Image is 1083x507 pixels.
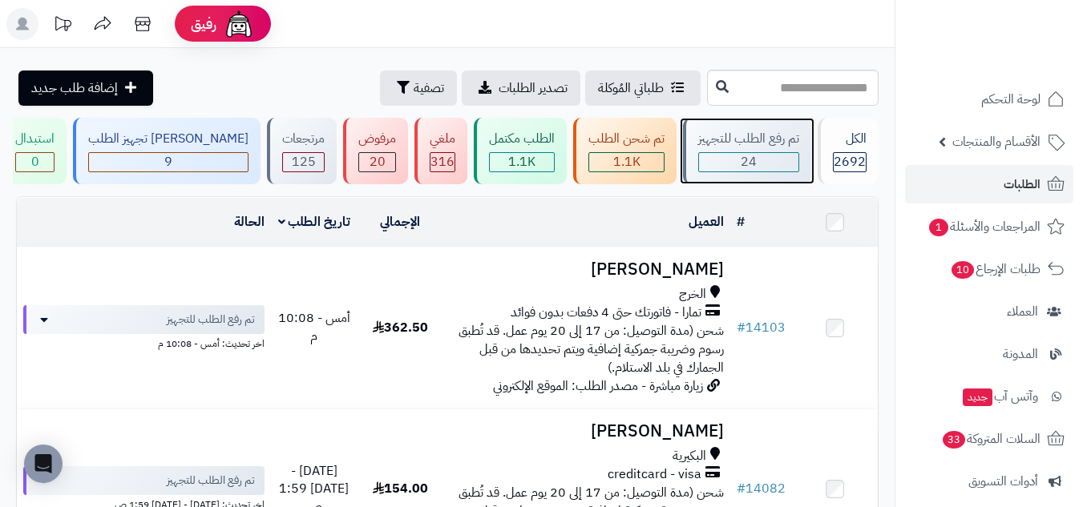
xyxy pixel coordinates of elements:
[283,153,324,171] div: 125
[905,207,1073,246] a: المراجعات والأسئلة1
[489,130,555,148] div: الطلب مكتمل
[18,70,153,106] a: إضافة طلب جديد
[981,88,1041,111] span: لوحة التحكم
[462,70,580,106] a: تصدير الطلبات
[929,219,948,236] span: 1
[282,130,325,148] div: مرتجعات
[905,292,1073,331] a: العملاء
[292,152,316,171] span: 125
[570,118,680,184] a: تم شحن الطلب 1.1K
[358,130,396,148] div: مرفوض
[508,152,535,171] span: 1.1K
[905,165,1073,203] a: الطلبات
[905,335,1073,373] a: المدونة
[89,153,248,171] div: 9
[588,130,665,148] div: تم شحن الطلب
[833,130,867,148] div: الكل
[680,118,814,184] a: تم رفع الطلب للتجهيز 24
[905,462,1073,501] a: أدوات التسويق
[234,212,265,231] a: الحالة
[834,152,866,171] span: 2692
[471,118,570,184] a: الطلب مكتمل 1.1K
[741,152,757,171] span: 24
[459,321,724,377] span: شحن (مدة التوصيل: من 17 إلى 20 يوم عمل. قد تُطبق رسوم وضريبة جمركية إضافية ويتم تحديدها من قبل ال...
[373,318,428,337] span: 362.50
[1007,300,1038,323] span: العملاء
[430,152,455,171] span: 316
[673,447,706,465] span: البكيرية
[490,153,554,171] div: 1070
[370,152,386,171] span: 20
[974,43,1068,77] img: logo-2.png
[493,376,703,396] span: زيارة مباشرة - مصدر الطلب: الموقع الإلكتروني
[950,258,1041,280] span: طلبات الإرجاع
[585,70,701,106] a: طلباتي المُوكلة
[689,212,724,231] a: العميل
[359,153,395,171] div: 20
[679,285,706,304] span: الخرج
[23,334,265,351] div: اخر تحديث: أمس - 10:08 م
[223,8,255,40] img: ai-face.png
[278,308,350,346] span: أمس - 10:08 م
[905,377,1073,416] a: وآتس آبجديد
[380,212,420,231] a: الإجمالي
[167,473,255,489] span: تم رفع الطلب للتجهيز
[31,152,39,171] span: 0
[167,312,255,328] span: تم رفع الطلب للتجهيز
[737,212,745,231] a: #
[968,470,1038,493] span: أدوات التسويق
[961,385,1038,408] span: وآتس آب
[952,261,974,279] span: 10
[15,130,55,148] div: استبدال
[88,130,249,148] div: [PERSON_NAME] تجهيز الطلب
[264,118,340,184] a: مرتجعات 125
[373,479,428,498] span: 154.00
[941,428,1041,450] span: السلات المتروكة
[42,8,83,44] a: تحديثات المنصة
[737,479,746,498] span: #
[191,14,216,34] span: رفيق
[164,152,172,171] span: 9
[737,479,786,498] a: #14082
[943,431,965,449] span: 33
[737,318,786,337] a: #14103
[414,78,444,98] span: تصفية
[340,118,411,184] a: مرفوض 20
[24,445,63,483] div: Open Intercom Messenger
[499,78,568,98] span: تصدير الطلبات
[698,130,799,148] div: تم رفع الطلب للتجهيز
[16,153,54,171] div: 0
[511,304,701,322] span: تمارا - فاتورتك حتى 4 دفعات بدون فوائد
[450,260,724,279] h3: [PERSON_NAME]
[963,388,992,406] span: جديد
[905,420,1073,458] a: السلات المتروكة33
[814,118,882,184] a: الكل2692
[613,152,641,171] span: 1.1K
[598,78,664,98] span: طلباتي المُوكلة
[1003,343,1038,365] span: المدونة
[905,80,1073,119] a: لوحة التحكم
[411,118,471,184] a: ملغي 316
[278,212,351,231] a: تاريخ الطلب
[589,153,664,171] div: 1128
[430,153,455,171] div: 316
[699,153,798,171] div: 24
[608,465,701,484] span: creditcard - visa
[905,250,1073,288] a: طلبات الإرجاع10
[737,318,746,337] span: #
[952,131,1041,153] span: الأقسام والمنتجات
[31,78,118,98] span: إضافة طلب جديد
[380,70,457,106] button: تصفية
[927,215,1041,238] span: المراجعات والأسئلة
[450,422,724,441] h3: [PERSON_NAME]
[70,118,264,184] a: [PERSON_NAME] تجهيز الطلب 9
[430,130,455,148] div: ملغي
[1004,173,1041,195] span: الطلبات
